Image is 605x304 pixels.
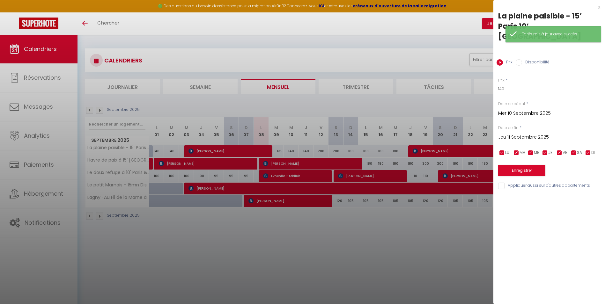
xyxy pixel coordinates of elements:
label: Date de fin [498,125,519,131]
label: Date de début [498,101,525,107]
span: JE [548,150,552,156]
button: Enregistrer [498,165,545,176]
div: Tarifs mis à jour avec succès [522,31,594,37]
span: VE [563,150,567,156]
label: Prix [503,59,513,66]
div: La plaine paisible - 15’ Paris 10’ [GEOGRAPHIC_DATA] [498,11,600,41]
button: Ouvrir le widget de chat LiveChat [5,3,24,22]
span: DI [591,150,595,156]
label: Prix [498,77,505,83]
label: Disponibilité [522,59,550,66]
span: LU [505,150,509,156]
div: x [493,3,600,11]
span: MA [520,150,525,156]
span: ME [534,150,539,156]
span: SA [577,150,582,156]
